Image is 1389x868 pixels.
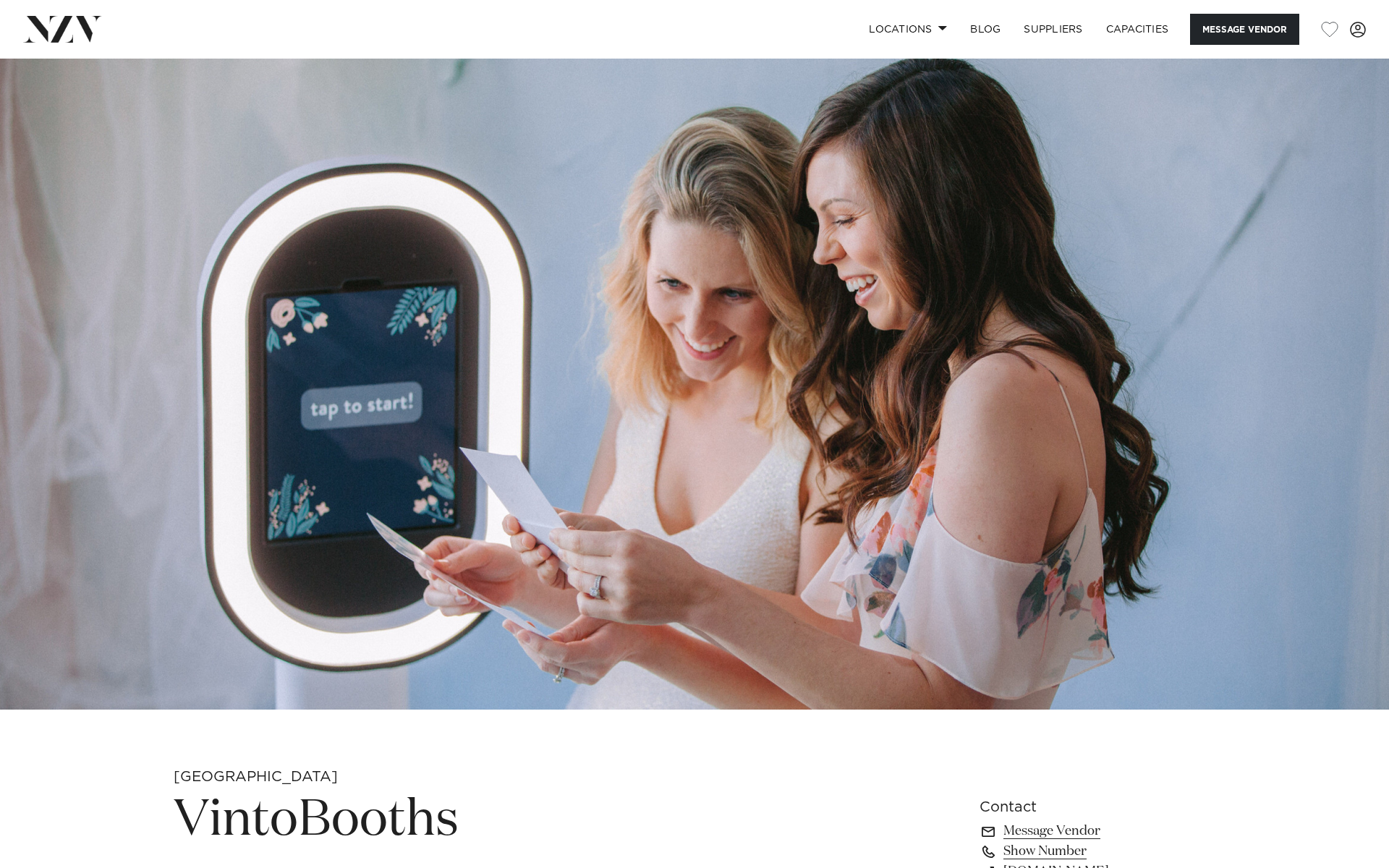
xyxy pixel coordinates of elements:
h6: Contact [980,796,1215,818]
a: SUPPLIERS [1012,14,1094,45]
a: Capacities [1095,14,1181,45]
h1: VintoBooths [174,788,877,854]
img: nzv-logo.png [23,16,102,42]
button: Message Vendor [1190,14,1299,45]
a: BLOG [959,14,1012,45]
a: Message Vendor [980,821,1215,841]
a: Show Number [980,841,1215,861]
a: Locations [857,14,959,45]
small: [GEOGRAPHIC_DATA] [174,770,338,784]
